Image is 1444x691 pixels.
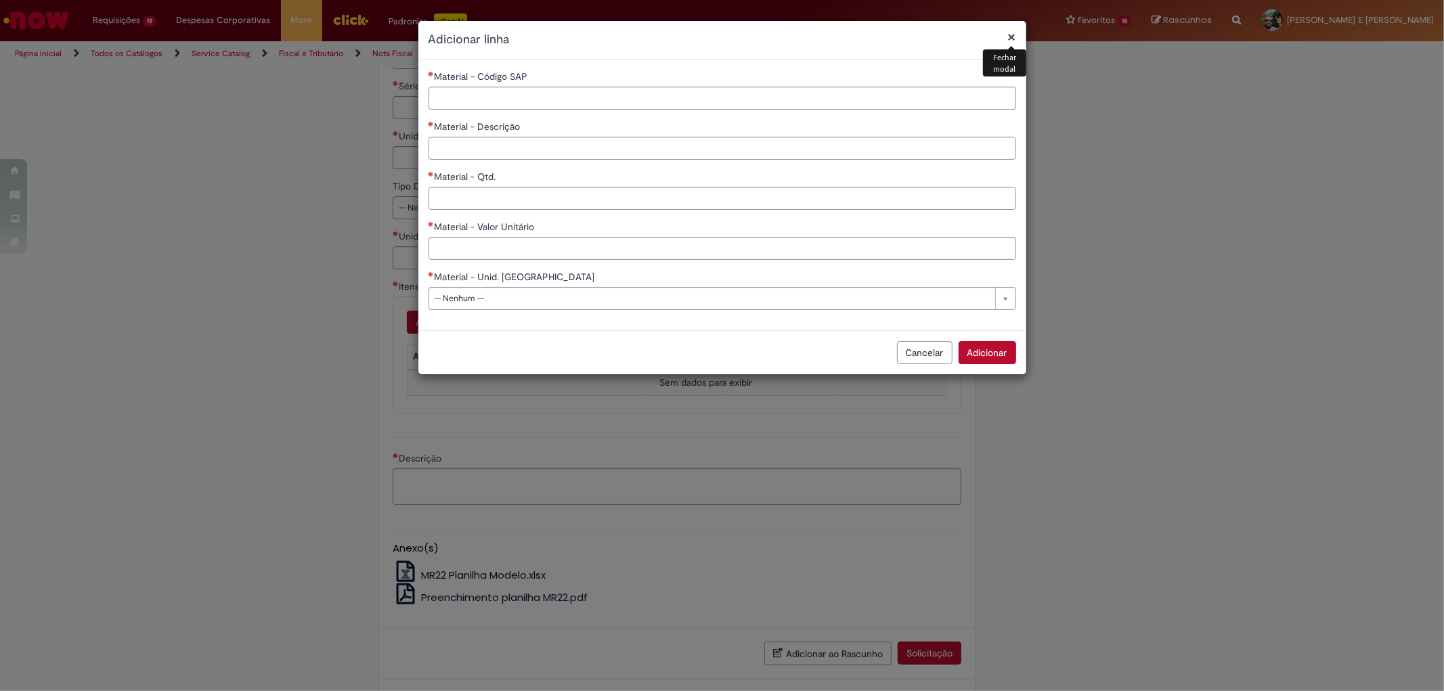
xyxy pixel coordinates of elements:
input: Material - Descrição [429,137,1016,160]
span: Necessários [429,71,435,76]
button: Cancelar [897,341,953,364]
h2: Adicionar linha [429,31,1016,49]
span: Necessários [429,271,435,277]
span: Material - Descrição [435,120,523,133]
button: Adicionar [959,341,1016,364]
span: Material - Qtd. [435,171,499,183]
button: Fechar modal [1008,30,1016,44]
span: Material - Valor Unitário [435,221,538,233]
input: Material - Qtd. [429,187,1016,210]
span: Material - Código SAP [435,70,531,83]
div: Fechar modal [983,49,1026,76]
input: Material - Valor Unitário [429,237,1016,260]
span: -- Nenhum -- [435,288,988,309]
span: Necessários [429,221,435,227]
span: Necessários [429,121,435,127]
input: Material - Código SAP [429,87,1016,110]
span: Material - Unid. [GEOGRAPHIC_DATA] [435,271,598,283]
span: Necessários [429,171,435,177]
